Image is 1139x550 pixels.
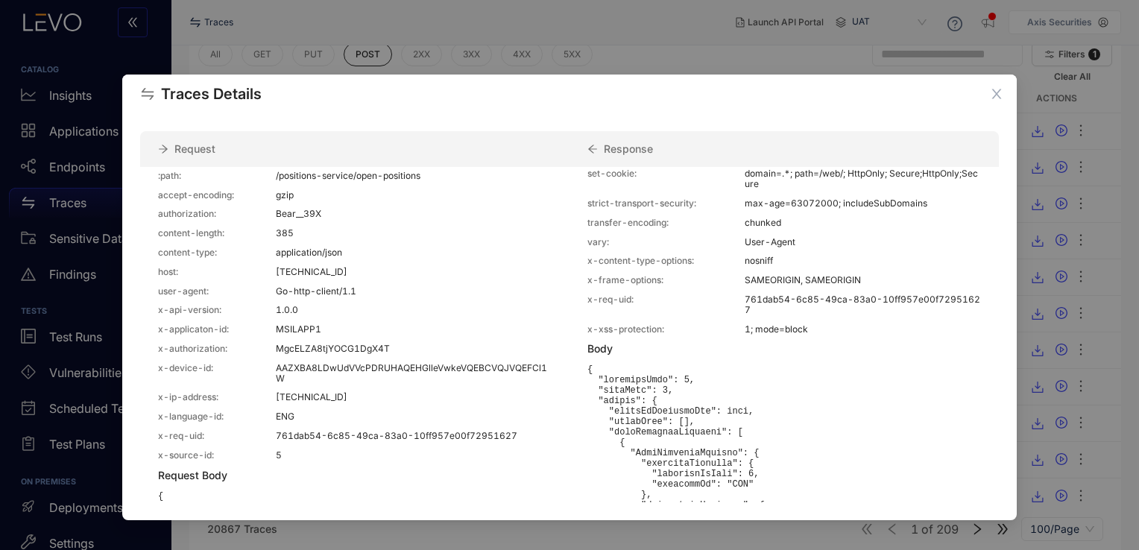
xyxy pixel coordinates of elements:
p: 761dab54-6c85-49ca-83a0-10ff957e00f72951627 [276,431,552,441]
p: /positions-service/open-positions [276,171,552,181]
span: close [990,87,1003,101]
div: Body [587,343,981,355]
p: x-req-uid: [587,294,745,315]
p: [TECHNICAL_ID] [276,267,552,277]
p: x-req-uid: [158,431,276,441]
p: SAMEORIGIN, SAMEORIGIN [745,275,981,285]
p: x-api-version: [158,305,276,315]
p: MSILAPP1 [276,324,552,335]
div: Response [569,131,999,167]
p: host: [158,267,276,277]
p: transfer-encoding: [587,218,745,228]
p: content-type: [158,247,276,258]
p: x-source-id: [158,450,276,461]
p: x-applicaton-id: [158,324,276,335]
p: set-cookie: [587,168,745,189]
p: content-length: [158,228,276,238]
p: ENG [276,411,552,422]
p: x-ip-address: [158,392,276,402]
p: authorization: [158,209,276,219]
p: 761dab54-6c85-49ca-83a0-10ff957e00f72951627 [745,294,981,315]
p: 1; mode=block [745,324,981,335]
p: Bear__39X [276,209,552,219]
p: nosniff [745,256,981,266]
p: 385 [276,228,552,238]
button: Close [976,75,1017,115]
p: [TECHNICAL_ID] [276,392,552,402]
p: 1.0.0 [276,305,552,315]
span: arrow-right [158,144,168,154]
span: arrow-left [587,144,598,154]
span: swap [140,86,155,101]
p: x-frame-options: [587,275,745,285]
p: AAZXBA8LDwUdVVcPDRUHAQEHGlleVwkeVQEBCVQJVQEFCl1W [276,363,552,384]
p: User-Agent [745,237,981,247]
p: user-agent: [158,286,276,297]
p: :path: [158,171,276,181]
p: application/json [276,247,552,258]
p: x-xss-protection: [587,324,745,335]
p: x-authorization: [158,344,276,354]
p: gzip [276,190,552,200]
span: Traces Details [140,86,999,101]
p: x-device-id: [158,363,276,384]
p: MgcELZA8tjYOCG1DgX4T [276,344,552,354]
p: vary: [587,237,745,247]
p: strict-transport-security: [587,198,745,209]
p: x-content-type-options: [587,256,745,266]
p: domain=.*; path=/web/; HttpOnly; Secure;HttpOnly;Secure [745,168,981,189]
p: max-age=63072000; includeSubDomains [745,198,981,209]
p: chunked [745,218,981,228]
p: Go-http-client/1.1 [276,286,552,297]
p: accept-encoding: [158,190,276,200]
div: Request [140,131,569,167]
div: Request Body [158,470,552,481]
p: 5 [276,450,552,461]
p: x-language-id: [158,411,276,422]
